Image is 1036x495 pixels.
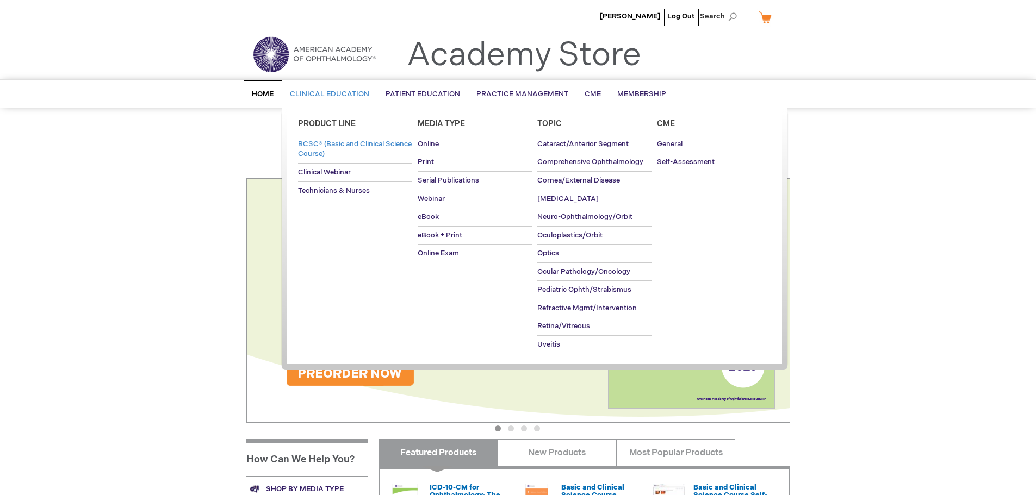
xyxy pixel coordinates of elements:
span: Membership [617,90,666,98]
span: Product Line [298,119,356,128]
span: Self-Assessment [657,158,715,166]
span: Media Type [418,119,465,128]
span: Topic [537,119,562,128]
span: Print [418,158,434,166]
span: BCSC® (Basic and Clinical Science Course) [298,140,412,159]
span: Serial Publications [418,176,479,185]
span: eBook + Print [418,231,462,240]
span: Clinical Education [290,90,369,98]
span: Cme [657,119,675,128]
span: CME [585,90,601,98]
span: Clinical Webinar [298,168,351,177]
span: [MEDICAL_DATA] [537,195,599,203]
a: Log Out [667,12,694,21]
span: Technicians & Nurses [298,186,370,195]
button: 3 of 4 [521,425,527,431]
a: Academy Store [407,36,641,75]
a: Featured Products [379,439,498,466]
span: Uveitis [537,340,560,349]
span: Cornea/External Disease [537,176,620,185]
a: Most Popular Products [616,439,735,466]
button: 1 of 4 [495,425,501,431]
span: Refractive Mgmt/Intervention [537,304,637,312]
button: 4 of 4 [534,425,540,431]
span: Search [700,5,741,27]
span: Webinar [418,195,445,203]
span: Online [418,140,439,148]
span: Optics [537,249,559,258]
a: [PERSON_NAME] [600,12,660,21]
span: Neuro-Ophthalmology/Orbit [537,212,632,221]
span: Patient Education [386,90,460,98]
h1: How Can We Help You? [246,439,368,476]
span: Online Exam [418,249,459,258]
span: Ocular Pathology/Oncology [537,267,630,276]
span: eBook [418,212,439,221]
span: Comprehensive Ophthalmology [537,158,643,166]
button: 2 of 4 [508,425,514,431]
span: Retina/Vitreous [537,322,590,330]
span: General [657,140,683,148]
span: Oculoplastics/Orbit [537,231,603,240]
span: Practice Management [476,90,568,98]
span: Pediatric Ophth/Strabismus [537,285,631,294]
span: Cataract/Anterior Segment [537,140,629,148]
a: New Products [498,439,617,466]
span: Home [252,90,274,98]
